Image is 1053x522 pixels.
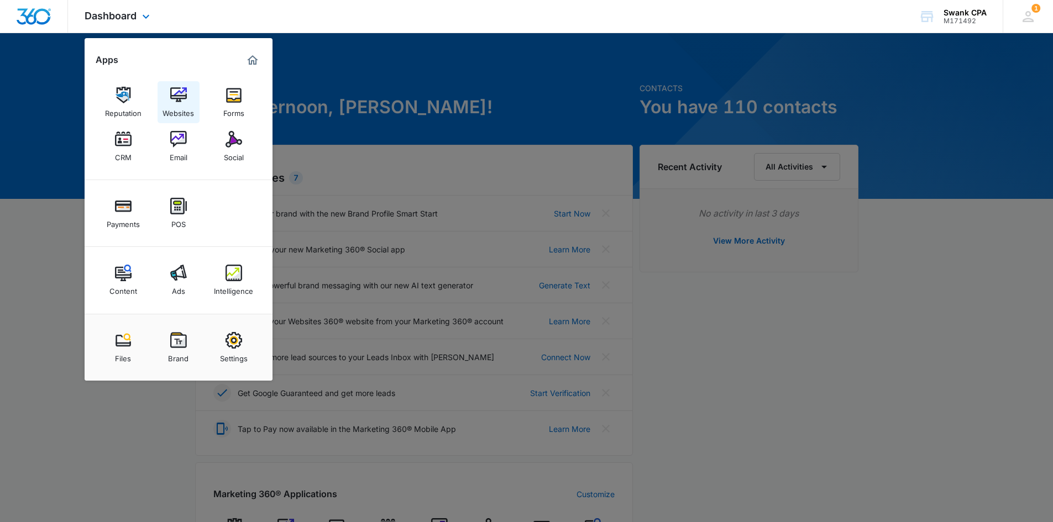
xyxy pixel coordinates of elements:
a: Files [102,326,144,368]
a: Websites [158,81,200,123]
span: Dashboard [85,10,137,22]
div: Email [170,147,187,162]
a: Email [158,125,200,167]
a: Marketing 360® Dashboard [244,51,261,69]
a: CRM [102,125,144,167]
a: Social [213,125,255,167]
div: Social [224,147,244,162]
div: account name [944,8,987,17]
div: Content [109,281,137,296]
div: Ads [172,281,185,296]
a: Ads [158,259,200,301]
div: Brand [168,349,188,363]
a: POS [158,192,200,234]
div: Reputation [105,103,142,118]
div: notifications count [1031,4,1040,13]
div: Files [115,349,131,363]
a: Reputation [102,81,144,123]
div: CRM [115,147,132,162]
div: Payments [107,214,140,229]
a: Forms [213,81,255,123]
a: Payments [102,192,144,234]
div: account id [944,17,987,25]
a: Intelligence [213,259,255,301]
div: POS [171,214,186,229]
div: Websites [163,103,194,118]
div: Intelligence [214,281,253,296]
a: Content [102,259,144,301]
span: 1 [1031,4,1040,13]
a: Settings [213,326,255,368]
div: Settings [220,349,248,363]
h2: Apps [96,55,118,65]
div: Forms [223,103,244,118]
a: Brand [158,326,200,368]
